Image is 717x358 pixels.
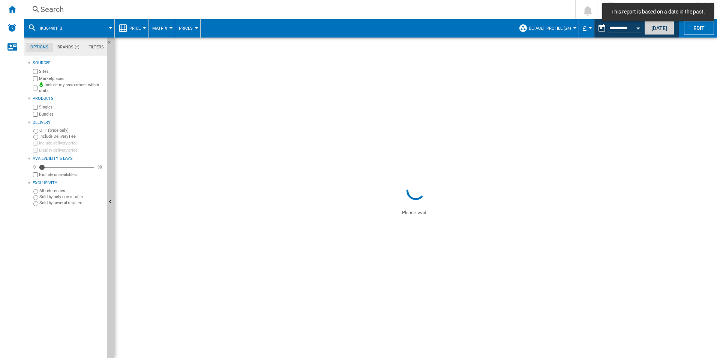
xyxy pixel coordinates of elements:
[33,189,38,194] input: All references
[684,21,714,35] button: Edit
[107,38,116,51] button: Hide
[152,26,167,31] span: Matrix
[39,134,104,139] label: Include Delivery Fee
[33,148,38,153] input: Display delivery price
[33,195,38,200] input: Sold by only one retailer
[39,172,104,177] label: Exclude unavailables
[39,200,104,206] label: Sold by several retailers
[26,43,53,52] md-tab-item: Options
[39,164,94,171] md-slider: Availability
[179,19,196,38] button: Prices
[33,69,38,74] input: Sites
[33,76,38,81] input: Marketplaces
[609,8,707,16] span: This report is based on a date in the past.
[96,164,104,170] div: 90
[594,21,609,36] button: md-calendar
[40,19,70,38] button: ikb64401fb
[84,43,108,52] md-tab-item: Filters
[31,164,37,170] div: 0
[7,23,16,32] img: alerts-logo.svg
[39,128,104,133] label: OFF (price only)
[529,19,575,38] button: Default profile (24)
[40,26,62,31] span: ikb64401fb
[39,194,104,200] label: Sold by only one retailer
[33,112,38,117] input: Bundles
[33,129,38,134] input: OFF (price only)
[644,21,674,35] button: [DATE]
[39,188,104,194] label: All references
[39,104,104,110] label: Singles
[33,83,38,93] input: Include my assortment within stats
[33,172,38,177] input: Display delivery price
[39,140,104,146] label: Include delivery price
[33,120,104,126] div: Delivery
[118,19,144,38] div: Price
[33,141,38,146] input: Include delivery price
[529,26,571,31] span: Default profile (24)
[152,19,171,38] button: Matrix
[594,19,643,38] div: This report is based on a date in the past.
[179,26,193,31] span: Prices
[33,135,38,140] input: Include Delivery Fee
[583,24,586,32] span: £
[53,43,84,52] md-tab-item: Brands (*)
[33,105,38,110] input: Singles
[39,82,104,94] label: Include my assortment within stats
[583,19,590,38] button: £
[39,147,104,153] label: Display delivery price
[519,19,575,38] div: Default profile (24)
[579,19,594,38] md-menu: Currency
[129,19,144,38] button: Price
[28,19,111,38] div: ikb64401fb
[39,82,43,87] img: mysite-bg-18x18.png
[33,60,104,66] div: Sources
[33,156,104,162] div: Availability 5 Days
[39,111,104,117] label: Bundles
[129,26,141,31] span: Price
[33,96,104,102] div: Products
[33,201,38,206] input: Sold by several retailers
[402,210,430,215] ng-transclude: Please wait...
[39,69,104,74] label: Sites
[631,20,645,34] button: Open calendar
[33,180,104,186] div: Exclusivity
[40,4,556,15] div: Search
[39,76,104,81] label: Marketplaces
